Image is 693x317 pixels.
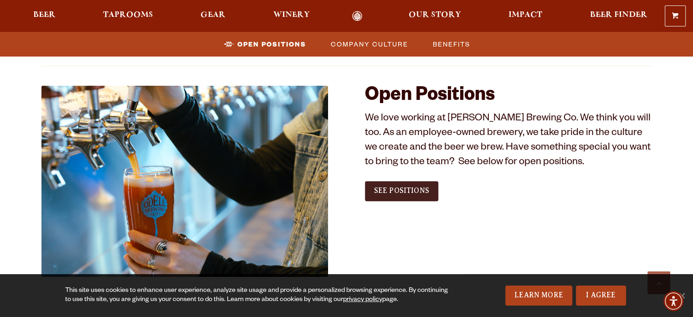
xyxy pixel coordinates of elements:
a: Company Culture [325,37,413,51]
span: Company Culture [331,37,408,51]
img: Jobs_1 [41,86,329,277]
a: Beer Finder [584,11,653,21]
a: Winery [267,11,316,21]
a: Benefits [427,37,475,51]
span: Winery [273,11,310,19]
span: Gear [200,11,226,19]
div: This site uses cookies to enhance user experience, analyze site usage and provide a personalized ... [65,286,454,305]
a: Our Story [403,11,467,21]
span: Taprooms [103,11,153,19]
a: Scroll to top [647,271,670,294]
span: Impact [508,11,542,19]
span: See Positions [374,187,429,195]
span: Beer [33,11,56,19]
a: privacy policy [343,296,382,304]
a: Odell Home [340,11,375,21]
a: See Positions [365,181,438,201]
a: Gear [195,11,231,21]
a: I Agree [576,286,626,306]
a: Open Positions [219,37,311,51]
a: Beer [27,11,62,21]
div: Accessibility Menu [663,291,683,311]
span: Our Story [409,11,461,19]
a: Impact [503,11,548,21]
h2: Open Positions [365,86,652,108]
a: Taprooms [97,11,159,21]
p: We love working at [PERSON_NAME] Brewing Co. We think you will too. As an employee-owned brewery,... [365,112,652,171]
a: Learn More [505,286,572,306]
span: Benefits [433,37,470,51]
span: Open Positions [237,37,306,51]
span: Beer Finder [590,11,647,19]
